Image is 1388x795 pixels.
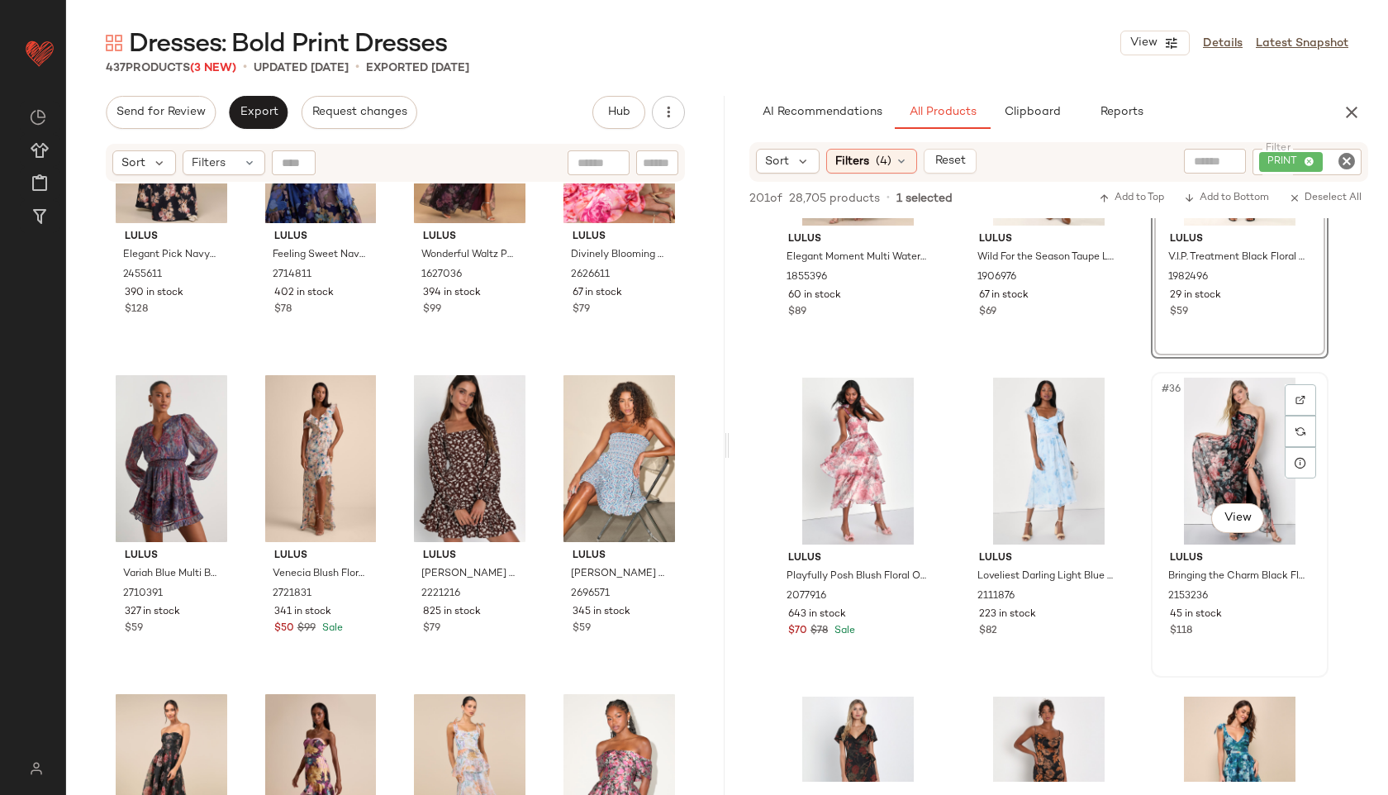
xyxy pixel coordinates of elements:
[423,302,441,317] span: $99
[592,96,645,129] button: Hub
[573,286,622,301] span: 67 in stock
[1157,378,1323,545] img: 10525661_2153236.jpg
[787,270,827,285] span: 1855396
[121,155,145,172] span: Sort
[125,621,143,636] span: $59
[787,569,926,584] span: Playfully Posh Blush Floral Organza Tie-Strap Tiered Midi Dress
[423,549,516,564] span: Lulus
[273,567,366,582] span: Venecia Blush Floral Ruffled Asymmetrical Maxi Dress
[125,230,218,245] span: Lulus
[979,305,996,320] span: $69
[749,190,782,207] span: 201 of
[125,549,218,564] span: Lulus
[423,621,440,636] span: $79
[977,569,1117,584] span: Loveliest Darling Light Blue Floral Ruffled Tie-Back Midi Dress
[274,549,368,564] span: Lulus
[979,288,1029,303] span: 67 in stock
[789,190,880,207] span: 28,705 products
[788,607,846,622] span: 643 in stock
[1170,607,1222,622] span: 45 in stock
[1295,426,1305,436] img: svg%3e
[934,155,965,168] span: Reset
[190,62,236,74] span: (3 New)
[1170,624,1192,639] span: $118
[979,607,1036,622] span: 223 in stock
[1168,250,1308,265] span: V.I.P. Treatment Black Floral Mesh Ruched Bodycon Midi Dress
[571,268,610,283] span: 2626611
[573,621,591,636] span: $59
[1203,35,1243,52] a: Details
[1168,589,1208,604] span: 2153236
[571,587,610,602] span: 2696571
[30,109,46,126] img: svg%3e
[787,250,926,265] span: Elegant Moment Multi Watercolor Tie-Dye Backless Maxi Dress
[1099,106,1143,119] span: Reports
[573,549,666,564] span: Lulus
[788,305,806,320] span: $89
[876,153,891,170] span: (4)
[788,232,928,247] span: Lulus
[355,58,359,78] span: •
[421,567,515,582] span: [PERSON_NAME] Charm Brown Floral Print Long Sleeve Mini Dress
[559,375,679,542] img: 2696571_01_hero_2025-07-14.jpg
[607,106,630,119] span: Hub
[123,567,216,582] span: Variah Blue Multi Boho Print Long Sleeve Mini Dress
[106,62,126,74] span: 437
[302,96,417,129] button: Request changes
[423,605,481,620] span: 825 in stock
[123,587,163,602] span: 2710391
[979,624,997,639] span: $82
[274,302,292,317] span: $78
[261,375,381,542] img: 2721831_02_front_2025-09-09.jpg
[421,587,460,602] span: 2221216
[1168,569,1308,584] span: Bringing the Charm Black Floral Organza Gown
[788,624,807,639] span: $70
[909,106,977,119] span: All Products
[1184,193,1269,204] span: Add to Bottom
[116,106,206,119] span: Send for Review
[979,551,1119,566] span: Lulus
[20,762,52,775] img: svg%3e
[274,621,294,636] span: $50
[273,248,366,263] span: Feeling Sweet Navy Floral Print Long Sleeve Wrap Maxi Dress
[788,551,928,566] span: Lulus
[106,96,216,129] button: Send for Review
[297,621,316,636] span: $99
[977,270,1016,285] span: 1906976
[1267,155,1305,169] span: PRINT
[571,567,664,582] span: [PERSON_NAME] and Blue Geometric Print Smocked Mini Dress
[1129,36,1157,50] span: View
[765,153,789,170] span: Sort
[23,36,56,69] img: heart_red.DM2ytmEG.svg
[366,60,469,77] p: Exported [DATE]
[1337,151,1357,171] i: Clear Filter
[123,248,216,263] span: Elegant Pick Navy Blue Floral Sleeveless Bustier Maxi Dress
[1120,31,1190,55] button: View
[810,624,828,639] span: $78
[106,60,236,77] div: Products
[129,28,447,61] span: Dresses: Bold Print Dresses
[421,248,515,263] span: Wonderful Waltz Purple Floral Print Strapless Bustier Maxi Dress
[423,230,516,245] span: Lulus
[1177,188,1276,208] button: Add to Bottom
[762,106,882,119] span: AI Recommendations
[977,589,1015,604] span: 2111876
[125,286,183,301] span: 390 in stock
[274,230,368,245] span: Lulus
[125,302,148,317] span: $128
[239,106,278,119] span: Export
[831,626,855,636] span: Sale
[573,605,630,620] span: 345 in stock
[1211,503,1264,533] button: View
[1256,35,1348,52] a: Latest Snapshot
[274,605,331,620] span: 341 in stock
[423,286,481,301] span: 394 in stock
[319,623,343,634] span: Sale
[410,375,530,542] img: 10742881_2221216.jpg
[887,191,890,206] span: •
[243,58,247,78] span: •
[229,96,288,129] button: Export
[192,155,226,172] span: Filters
[125,605,180,620] span: 327 in stock
[1003,106,1060,119] span: Clipboard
